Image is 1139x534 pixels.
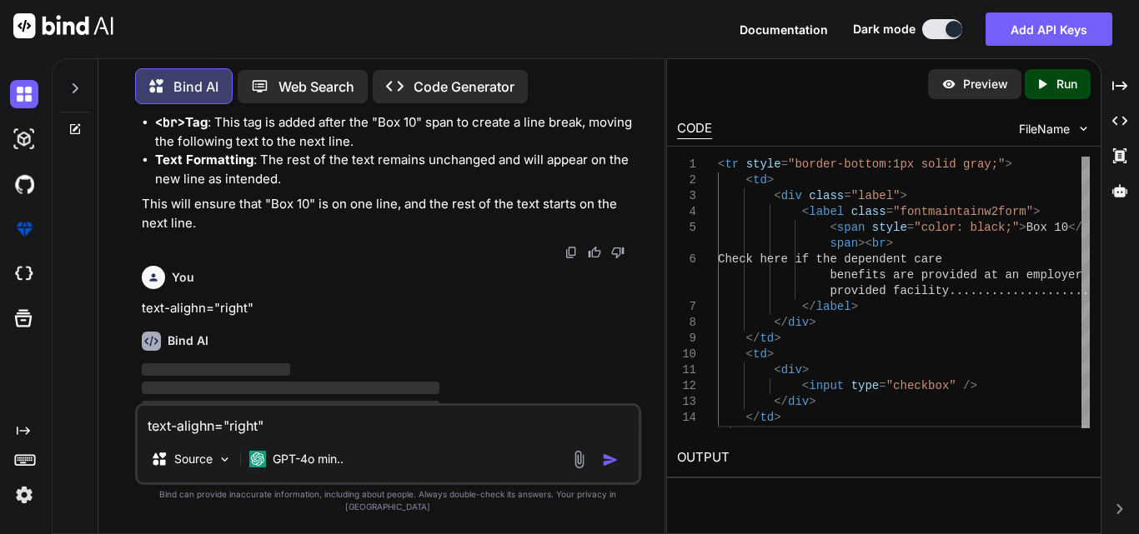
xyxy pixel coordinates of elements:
[851,300,858,313] span: >
[1068,221,1082,234] span: </
[588,246,601,259] img: like
[218,452,232,467] img: Pick Models
[746,332,760,345] span: </
[611,246,625,259] img: dislike
[569,450,589,469] img: attachment
[172,269,194,286] h6: You
[781,363,802,377] span: div
[809,205,844,218] span: label
[10,170,38,198] img: githubDark
[809,189,844,202] span: class
[725,157,739,171] span: tr
[853,21,916,37] span: Dark mode
[802,205,809,218] span: <
[844,189,850,202] span: =
[1076,122,1091,136] img: chevron down
[760,332,774,345] span: td
[677,331,696,347] div: 9
[774,332,780,345] span: >
[774,395,788,408] span: </
[10,125,38,153] img: darkAi-studio
[816,300,851,313] span: label
[677,426,696,442] div: 15
[718,157,725,171] span: <
[809,379,844,392] span: input
[168,332,208,349] h6: Bind AI
[278,77,354,97] p: Web Search
[249,451,266,467] img: GPT-4o mini
[851,189,901,202] span: "label"
[155,152,253,167] strong: Text Formatting
[677,119,712,139] div: CODE
[1056,76,1077,92] p: Run
[760,411,774,424] span: td
[142,195,638,232] p: This will ensure that "Box 10" is on one line, and the rest of the text starts on the next line.
[677,347,696,362] div: 10
[677,252,696,267] div: 6
[830,268,1081,282] span: benefits are provided at an employer
[746,427,753,440] span: >
[941,77,956,92] img: preview
[414,77,514,97] p: Code Generator
[901,189,907,202] span: >
[718,252,942,266] span: Check here if the dependent care
[677,410,696,426] div: 14
[155,113,638,151] li: : This tag is added after the "Box 10" span to create a line break, moving the following text to ...
[788,395,809,408] span: div
[753,347,767,361] span: td
[142,299,638,318] p: text-alighn="right"
[879,379,886,392] span: =
[746,173,753,187] span: <
[677,315,696,331] div: 8
[886,379,956,392] span: "checkbox"
[740,22,828,37] span: Documentation
[837,221,866,234] span: span
[774,189,780,202] span: <
[1006,157,1012,171] span: >
[174,451,213,467] p: Source
[273,451,344,467] p: GPT-4o min..
[718,427,732,440] span: </
[851,205,886,218] span: class
[753,173,767,187] span: td
[677,362,696,378] div: 11
[10,260,38,288] img: cloudideIcon
[802,379,809,392] span: <
[740,21,828,38] button: Documentation
[802,300,816,313] span: </
[13,13,113,38] img: Bind AI
[732,427,746,440] span: tr
[774,316,788,329] span: </
[914,221,1019,234] span: "color: black;"
[677,188,696,204] div: 3
[851,379,880,392] span: type
[872,221,907,234] span: style
[142,363,291,376] span: ‌
[155,151,638,188] li: : The rest of the text remains unchanged and will appear on the new line as intended.
[830,237,858,250] span: span
[802,363,809,377] span: >
[746,347,753,361] span: <
[173,77,218,97] p: Bind AI
[746,411,760,424] span: </
[963,76,1008,92] p: Preview
[767,347,774,361] span: >
[135,488,641,513] p: Bind can provide inaccurate information, including about people. Always double-check its answers....
[774,411,780,424] span: >
[886,205,893,218] span: =
[677,394,696,410] div: 13
[667,438,1101,477] h2: OUTPUT
[677,157,696,172] div: 1
[774,363,780,377] span: <
[781,157,788,171] span: =
[142,382,439,394] span: ‌
[893,205,1033,218] span: "fontmaintainw2form"
[1019,121,1070,137] span: FileName
[907,221,914,234] span: =
[155,114,185,131] code: <br>
[602,452,619,468] img: icon
[1019,221,1026,234] span: >
[872,237,886,250] span: br
[677,204,696,220] div: 4
[677,172,696,188] div: 2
